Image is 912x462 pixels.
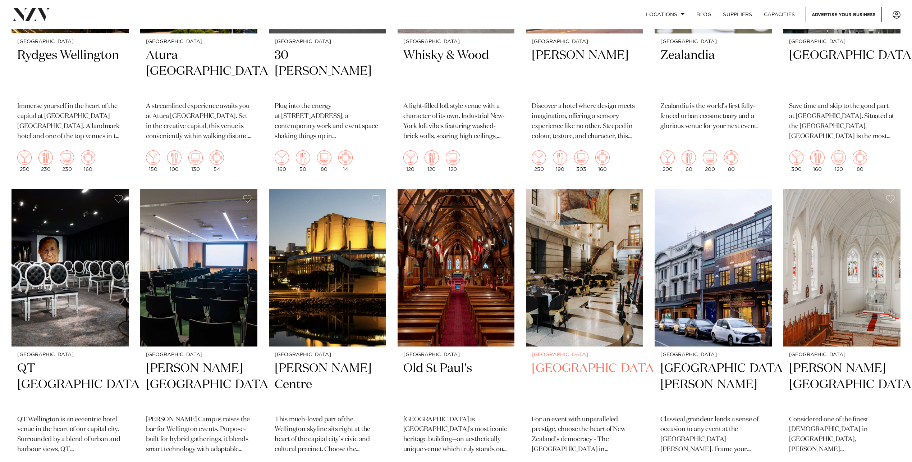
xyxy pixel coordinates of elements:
[296,150,310,165] img: dining.png
[167,150,182,165] img: dining.png
[640,7,691,22] a: Locations
[425,150,439,165] img: dining.png
[275,352,380,358] small: [GEOGRAPHIC_DATA]
[296,150,310,172] div: 50
[703,150,717,172] div: 200
[724,150,738,165] img: meeting.png
[532,150,546,172] div: 250
[17,39,123,45] small: [GEOGRAPHIC_DATA]
[660,361,766,409] h2: [GEOGRAPHIC_DATA][PERSON_NAME]
[789,47,895,96] h2: [GEOGRAPHIC_DATA]
[210,150,224,172] div: 54
[853,150,867,172] div: 80
[17,352,123,358] small: [GEOGRAPHIC_DATA]
[146,150,160,172] div: 150
[275,361,380,409] h2: [PERSON_NAME] Centre
[146,361,252,409] h2: [PERSON_NAME][GEOGRAPHIC_DATA]
[210,150,224,165] img: meeting.png
[146,352,252,358] small: [GEOGRAPHIC_DATA]
[38,150,53,172] div: 230
[532,352,637,358] small: [GEOGRAPHIC_DATA]
[789,361,895,409] h2: [PERSON_NAME][GEOGRAPHIC_DATA]
[789,415,895,455] p: Considered one of the finest [DEMOGRAPHIC_DATA] in [GEOGRAPHIC_DATA], [PERSON_NAME][GEOGRAPHIC_DA...
[403,101,509,142] p: A light-filled loft style venue with a character of its own. Industrial New-York loft vibes featu...
[275,150,289,172] div: 160
[275,47,380,96] h2: 30 [PERSON_NAME]
[532,101,637,142] p: Discover a hotel where design meets imagination, offering a sensory experience like no other. Ste...
[806,7,882,22] a: Advertise your business
[691,7,717,22] a: BLOG
[275,39,380,45] small: [GEOGRAPHIC_DATA]
[660,150,675,165] img: cocktail.png
[17,415,123,455] p: QT Wellington is an eccentric hotel venue in the heart of our capital city. Surrounded by a blend...
[595,150,610,165] img: meeting.png
[682,150,696,165] img: dining.png
[146,415,252,455] p: [PERSON_NAME] Campus raises the bar for Wellington events. Purpose-built for hybrid gatherings, i...
[425,150,439,172] div: 120
[60,150,74,165] img: theatre.png
[532,39,637,45] small: [GEOGRAPHIC_DATA]
[338,150,353,165] img: meeting.png
[146,47,252,96] h2: Atura [GEOGRAPHIC_DATA]
[660,47,766,96] h2: Zealandia
[188,150,203,172] div: 130
[660,150,675,172] div: 200
[660,415,766,455] p: Classical grandeur lends a sense of occasion to any event at the [GEOGRAPHIC_DATA][PERSON_NAME]. ...
[553,150,567,165] img: dining.png
[682,150,696,172] div: 60
[703,150,717,165] img: theatre.png
[660,39,766,45] small: [GEOGRAPHIC_DATA]
[758,7,801,22] a: Capacities
[532,150,546,165] img: cocktail.png
[275,150,289,165] img: cocktail.png
[446,150,460,172] div: 120
[403,47,509,96] h2: Whisky & Wood
[403,150,418,172] div: 120
[188,150,203,165] img: theatre.png
[810,150,825,165] img: dining.png
[446,150,460,165] img: theatre.png
[146,150,160,165] img: cocktail.png
[17,101,123,142] p: Immerse yourself in the heart of the capital at [GEOGRAPHIC_DATA] [GEOGRAPHIC_DATA]. A landmark h...
[724,150,738,172] div: 80
[146,39,252,45] small: [GEOGRAPHIC_DATA]
[167,150,182,172] div: 100
[403,150,418,165] img: cocktail.png
[789,39,895,45] small: [GEOGRAPHIC_DATA]
[17,150,32,165] img: cocktail.png
[532,47,637,96] h2: [PERSON_NAME]
[338,150,353,172] div: 14
[789,352,895,358] small: [GEOGRAPHIC_DATA]
[317,150,331,172] div: 80
[17,150,32,172] div: 250
[38,150,53,165] img: dining.png
[403,39,509,45] small: [GEOGRAPHIC_DATA]
[275,415,380,455] p: This much-loved part of the Wellington skyline sits right at the heart of the capital city’s civi...
[60,150,74,172] div: 230
[660,101,766,132] p: Zealandia is the world's first fully-fenced urban ecosanctuary and a glorious venue for your next...
[717,7,758,22] a: SUPPLIERS
[595,150,610,172] div: 160
[17,47,123,96] h2: Rydges Wellington
[574,150,588,165] img: theatre.png
[317,150,331,165] img: theatre.png
[789,101,895,142] p: Save time and skip to the good part at [GEOGRAPHIC_DATA]. Situated at the [GEOGRAPHIC_DATA], [GEO...
[831,150,846,172] div: 120
[146,101,252,142] p: A streamlined experience awaits you at Atura [GEOGRAPHIC_DATA]. Set in the creative capital, this...
[553,150,567,172] div: 190
[403,415,509,455] p: [GEOGRAPHIC_DATA] is [GEOGRAPHIC_DATA]’s most iconic heritage building—an aesthetically unique ve...
[810,150,825,172] div: 160
[275,101,380,142] p: Plug into the energy at [STREET_ADDRESS], a contemporary work and event space shaking things up i...
[789,150,803,172] div: 300
[532,415,637,455] p: For an event with unparalleled prestige, choose the heart of New Zealand's democracy - The [GEOGR...
[853,150,867,165] img: meeting.png
[81,150,95,165] img: meeting.png
[81,150,95,172] div: 160
[12,8,51,21] img: nzv-logo.png
[403,352,509,358] small: [GEOGRAPHIC_DATA]
[532,361,637,409] h2: [GEOGRAPHIC_DATA]
[17,361,123,409] h2: QT [GEOGRAPHIC_DATA]
[660,352,766,358] small: [GEOGRAPHIC_DATA]
[403,361,509,409] h2: Old St Paul's
[574,150,588,172] div: 303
